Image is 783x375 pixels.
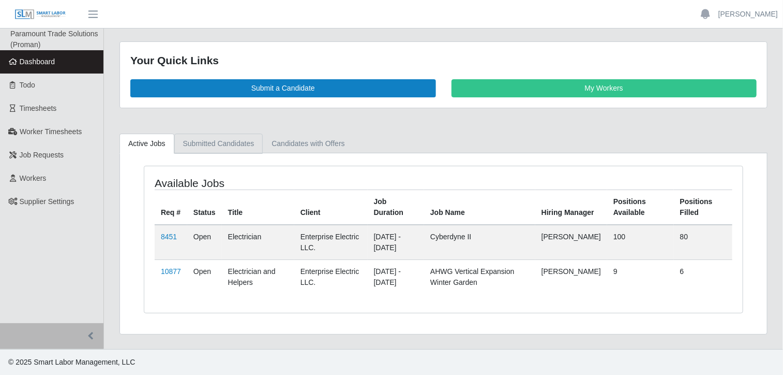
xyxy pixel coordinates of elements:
[20,104,57,112] span: Timesheets
[187,225,222,260] td: Open
[20,151,64,159] span: Job Requests
[130,52,757,69] div: Your Quick Links
[368,225,424,260] td: [DATE] - [DATE]
[20,57,55,66] span: Dashboard
[222,190,294,225] th: Title
[535,259,607,294] td: [PERSON_NAME]
[155,177,386,190] h4: Available Jobs
[155,190,187,225] th: Req #
[535,190,607,225] th: Hiring Manager
[187,190,222,225] th: Status
[424,225,535,260] td: Cyberdyne II
[674,259,732,294] td: 6
[368,190,424,225] th: Job Duration
[607,190,674,225] th: Positions Available
[10,30,98,49] span: Paramount Trade Solutions (Proman)
[161,267,181,276] a: 10877
[20,127,82,136] span: Worker Timesheets
[424,259,535,294] td: AHWG Vertical Expansion Winter Garden
[222,259,294,294] td: Electrician and Helpers
[20,81,35,89] span: Todo
[294,225,368,260] td: Enterprise Electric LLC.
[263,134,353,154] a: Candidates with Offers
[718,9,778,20] a: [PERSON_NAME]
[424,190,535,225] th: Job Name
[674,225,732,260] td: 80
[294,259,368,294] td: Enterprise Electric LLC.
[674,190,732,225] th: Positions Filled
[607,259,674,294] td: 9
[222,225,294,260] td: Electrician
[8,358,135,366] span: © 2025 Smart Labor Management, LLC
[130,79,436,97] a: Submit a Candidate
[607,225,674,260] td: 100
[368,259,424,294] td: [DATE] - [DATE]
[20,197,74,206] span: Supplier Settings
[119,134,174,154] a: Active Jobs
[174,134,263,154] a: Submitted Candidates
[20,174,47,182] span: Workers
[14,9,66,20] img: SLM Logo
[161,233,177,241] a: 8451
[535,225,607,260] td: [PERSON_NAME]
[451,79,757,97] a: My Workers
[294,190,368,225] th: Client
[187,259,222,294] td: Open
